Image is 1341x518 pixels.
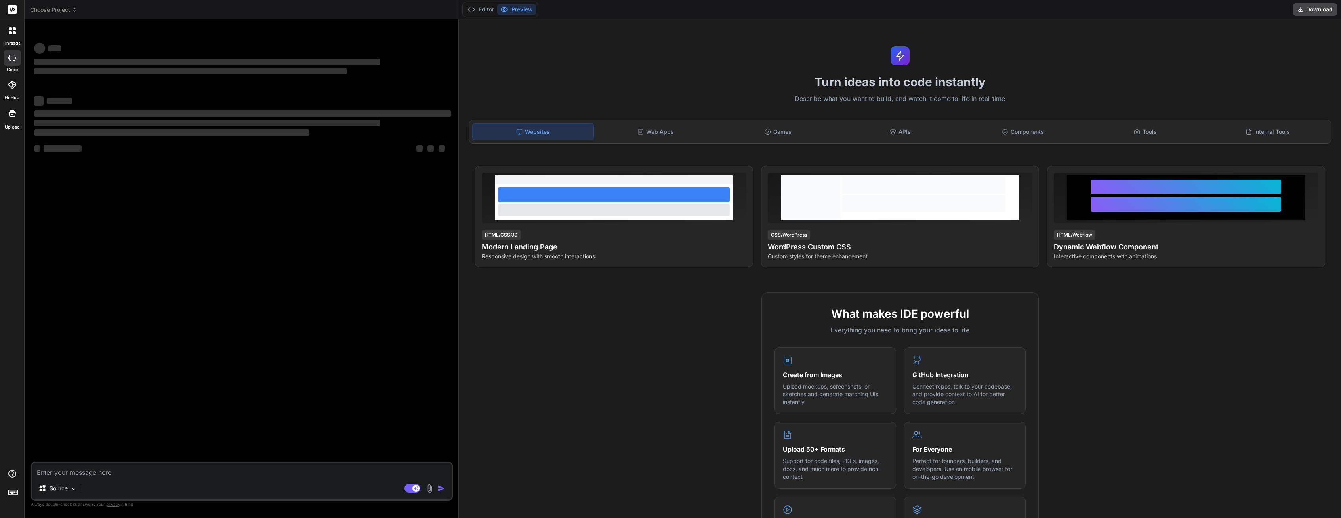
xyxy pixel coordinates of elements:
[768,252,1032,260] p: Custom styles for theme enhancement
[482,230,521,240] div: HTML/CSS/JS
[464,75,1336,89] h1: Turn ideas into code instantly
[5,124,20,131] label: Upload
[783,383,888,406] p: Upload mockups, screenshots, or sketches and generate matching UIs instantly
[427,145,434,152] span: ‌
[912,457,1017,480] p: Perfect for founders, builders, and developers. Use on mobile browser for on-the-go development
[497,4,536,15] button: Preview
[5,94,19,101] label: GitHub
[1085,123,1206,140] div: Tools
[472,123,594,140] div: Websites
[962,123,1083,140] div: Components
[44,145,82,152] span: ‌
[595,123,716,140] div: Web Apps
[425,484,434,493] img: attachment
[34,59,380,65] span: ‌
[912,444,1017,454] h4: For Everyone
[717,123,838,140] div: Games
[437,484,445,492] img: icon
[34,120,380,126] span: ‌
[34,68,347,74] span: ‌
[783,444,888,454] h4: Upload 50+ Formats
[774,325,1026,335] p: Everything you need to bring your ideas to life
[106,502,120,507] span: privacy
[774,305,1026,322] h2: What makes IDE powerful
[1293,3,1337,16] button: Download
[34,145,40,152] span: ‌
[47,98,72,104] span: ‌
[1054,241,1318,252] h4: Dynamic Webflow Component
[482,252,746,260] p: Responsive design with smooth interactions
[7,66,18,73] label: code
[31,501,453,508] p: Always double-check its answers. Your in Bind
[34,129,309,136] span: ‌
[34,96,44,106] span: ‌
[464,4,497,15] button: Editor
[1054,230,1095,240] div: HTML/Webflow
[1054,252,1318,260] p: Interactive components with animations
[1207,123,1328,140] div: Internal Tools
[482,241,746,252] h4: Modern Landing Page
[768,241,1032,252] h4: WordPress Custom CSS
[783,370,888,379] h4: Create from Images
[768,230,810,240] div: CSS/WordPress
[48,45,61,51] span: ‌
[34,110,451,117] span: ‌
[439,145,445,152] span: ‌
[912,383,1017,406] p: Connect repos, talk to your codebase, and provide context to AI for better code generation
[912,370,1017,379] h4: GitHub Integration
[34,43,45,54] span: ‌
[50,484,68,492] p: Source
[30,6,77,14] span: Choose Project
[4,40,21,47] label: threads
[70,485,77,492] img: Pick Models
[416,145,423,152] span: ‌
[783,457,888,480] p: Support for code files, PDFs, images, docs, and much more to provide rich context
[464,94,1336,104] p: Describe what you want to build, and watch it come to life in real-time
[840,123,961,140] div: APIs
